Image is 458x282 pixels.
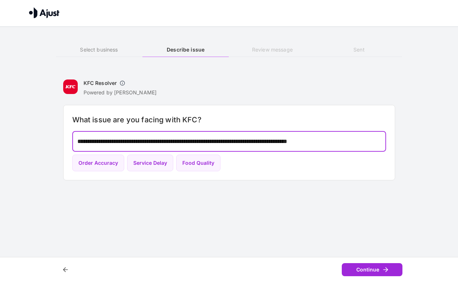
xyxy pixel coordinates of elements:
[56,46,142,54] h6: Select business
[342,263,402,277] button: Continue
[72,155,124,172] button: Order Accuracy
[176,155,220,172] button: Food Quality
[84,89,157,96] p: Powered by [PERSON_NAME]
[127,155,173,172] button: Service Delay
[29,7,60,18] img: Ajust
[84,79,117,87] h6: KFC Resolver
[63,79,78,94] img: KFC
[142,46,229,54] h6: Describe issue
[72,114,386,126] h6: What issue are you facing with KFC?
[229,46,316,54] h6: Review message
[316,46,402,54] h6: Sent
